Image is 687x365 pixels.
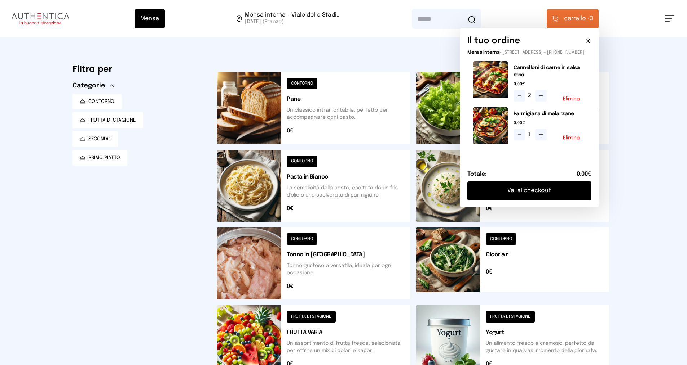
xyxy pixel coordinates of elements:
[467,170,486,179] h6: Totale:
[564,14,593,23] span: 3
[72,81,105,91] span: Categorie
[72,131,118,147] button: SECONDO
[245,18,341,25] span: [DATE] (Pranzo)
[563,135,580,140] button: Elimina
[514,110,586,117] h2: Parmigiana di melanzane
[135,9,165,28] button: Mensa
[72,63,205,75] h6: Filtra per
[88,135,111,143] span: SECONDO
[88,98,114,105] span: CONTORNO
[12,13,69,24] img: logo.8f33a47.png
[473,61,508,98] img: media
[514,81,586,87] span: 0.00€
[577,170,591,179] span: 0.00€
[88,154,120,161] span: PRIMO PIATTO
[245,12,341,25] span: Viale dello Stadio, 77, 05100 Terni TR, Italia
[473,107,508,144] img: media
[72,150,127,166] button: PRIMO PIATTO
[514,64,586,78] h2: Cannelloni di carne in salsa rosa
[564,14,590,23] span: carrello •
[88,117,136,124] span: FRUTTA DI STAGIONE
[72,112,143,128] button: FRUTTA DI STAGIONE
[528,130,532,139] span: 1
[528,91,532,100] span: 2
[514,120,586,126] span: 0.00€
[72,81,114,91] button: Categorie
[467,50,591,55] p: - [STREET_ADDRESS] - [PHONE_NUMBER]
[547,9,599,28] button: carrello •3
[563,96,580,102] button: Elimina
[467,50,499,55] span: Mensa interna
[467,181,591,200] button: Vai al checkout
[72,94,122,109] button: CONTORNO
[467,35,520,47] h6: Il tuo ordine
